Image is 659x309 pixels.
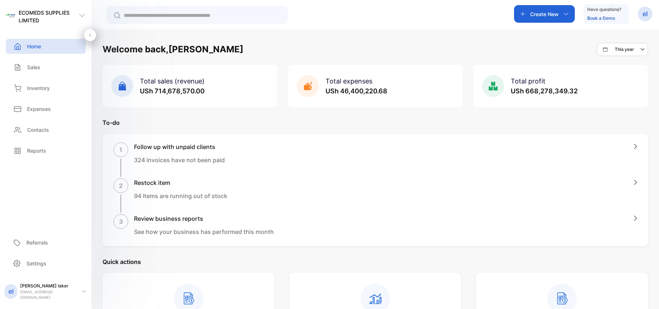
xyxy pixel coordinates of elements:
[26,260,46,267] p: Settings
[6,11,15,20] img: logo
[134,191,227,200] p: 94 items are running out of stock
[26,239,48,246] p: Referrals
[514,5,575,23] button: Create New
[615,46,634,53] p: This year
[134,142,225,151] h1: Follow up with unpaid clients
[511,87,578,95] span: USh 668,278,349.32
[325,77,372,85] span: Total expenses
[638,5,652,23] button: el
[27,84,50,92] p: Inventory
[20,289,76,300] p: [EMAIL_ADDRESS][DOMAIN_NAME]
[134,214,274,223] h1: Review business reports
[27,147,46,154] p: Reports
[119,217,123,226] p: 3
[27,63,40,71] p: Sales
[140,77,205,85] span: Total sales (revenue)
[325,87,387,95] span: USh 46,400,220.68
[103,257,648,266] p: Quick actions
[643,9,648,19] p: el
[27,126,49,134] p: Contacts
[134,156,225,164] p: 324 invoices have not been paid
[19,9,78,24] p: ECOMEDS SUPPLIES LIMITED
[134,178,227,187] h1: Restock item
[103,118,648,127] p: To-do
[119,181,123,190] p: 2
[20,283,76,289] p: [PERSON_NAME] laker
[134,227,274,236] p: See how your business has performed this month
[103,43,243,56] h1: Welcome back, [PERSON_NAME]
[140,87,205,95] span: USh 714,678,570.00
[597,43,648,56] button: This year
[27,105,51,113] p: Expenses
[511,77,546,85] span: Total profit
[587,6,621,13] p: Have questions?
[530,10,559,18] p: Create New
[119,145,122,154] p: 1
[8,287,14,296] p: el
[587,15,615,21] a: Book a Demo
[27,42,41,50] p: Home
